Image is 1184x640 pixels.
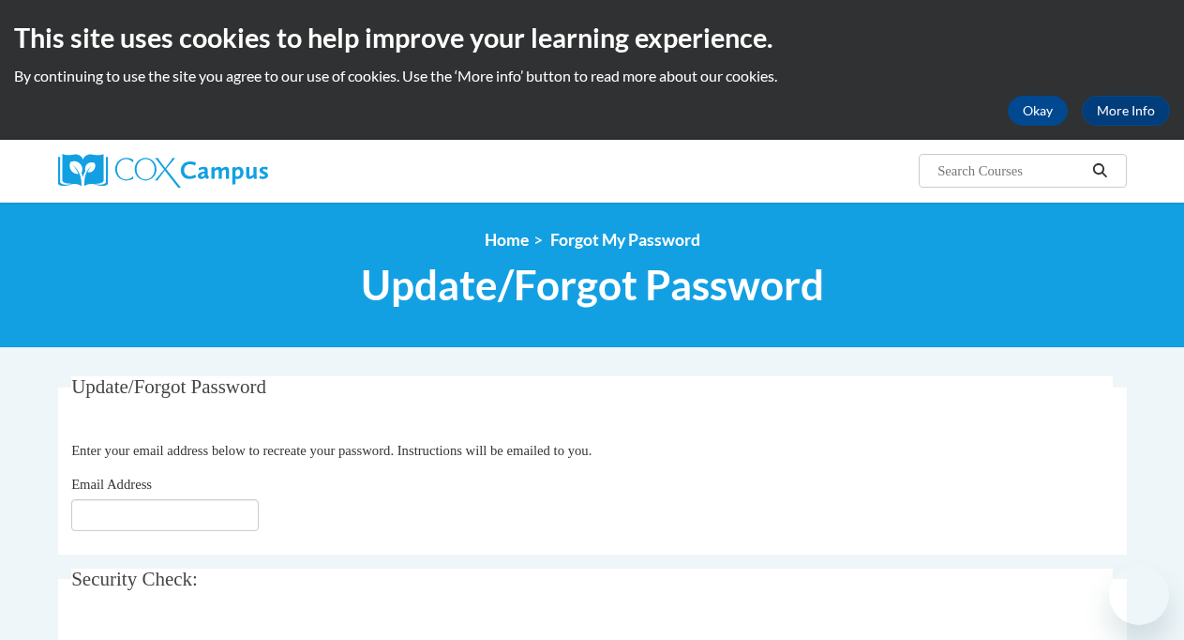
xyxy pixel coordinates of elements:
[936,160,1086,182] input: Search Courses
[71,499,259,531] input: Email
[14,66,1170,86] p: By continuing to use the site you agree to our use of cookies. Use the ‘More info’ button to read...
[1082,96,1170,126] a: More Info
[361,260,824,310] span: Update/Forgot Password
[550,230,700,250] span: Forgot My Password
[14,19,1170,56] h2: This site uses cookies to help improve your learning experience.
[1008,96,1068,126] button: Okay
[485,230,529,250] a: Home
[71,375,266,398] span: Update/Forgot Password
[71,477,152,492] span: Email Address
[1109,565,1169,625] iframe: Button to launch messaging window
[58,154,268,188] img: Cox Campus
[58,154,396,188] a: Cox Campus
[1086,160,1114,182] button: Search
[71,443,592,458] span: Enter your email address below to recreate your password. Instructions will be emailed to you.
[71,568,198,590] span: Security Check:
